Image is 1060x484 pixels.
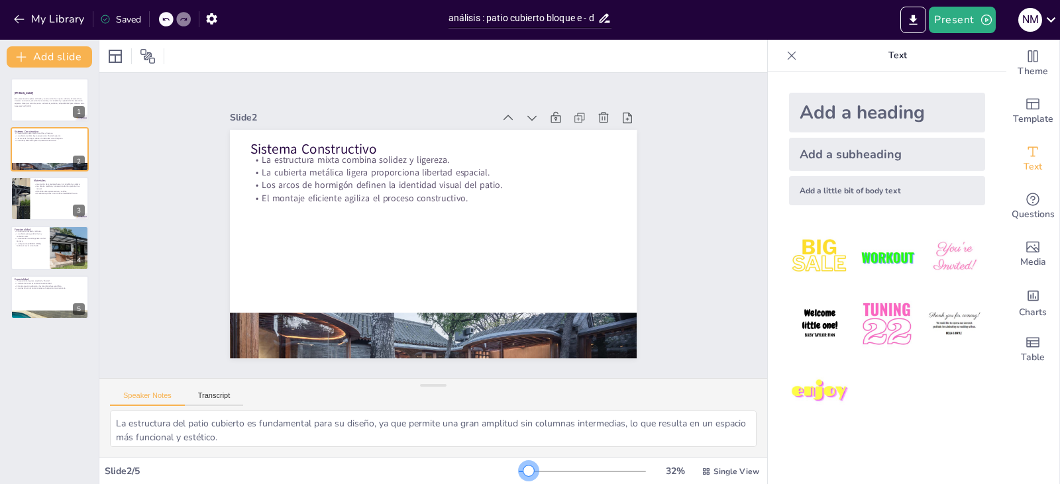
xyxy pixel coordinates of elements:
p: La cubierta metálica y paneles translúcidos permiten luz natural. [34,185,85,190]
img: 6.jpeg [924,293,985,355]
p: La espacialidad genera amplitud y libertad. [15,279,85,282]
div: 1 [11,78,89,122]
p: Los arcos de hormigón definen la identidad visual del patio. [15,137,85,140]
p: La estructura mixta combina solidez y ligereza. [257,134,623,185]
div: Add a subheading [789,138,985,171]
button: My Library [10,9,90,30]
span: Position [140,48,156,64]
img: 4.jpeg [789,293,851,355]
p: Espacialidad [15,277,85,281]
div: Add text boxes [1006,135,1059,183]
p: El montaje eficiente agiliza el proceso constructivo. [253,172,619,223]
p: La cubierta metálica ligera proporciona libertad espacial. [256,147,621,198]
div: 3 [11,177,89,220]
p: La altura de los arcos enfatiza la verticalidad. [15,282,85,285]
p: Generated with [URL] [15,105,85,107]
textarea: La estructura del patio cubierto es fundamental para su diseño, ya que permite una gran amplitud ... [110,411,757,447]
p: El montaje eficiente agiliza el proceso constructivo. [15,139,85,142]
input: Insert title [449,9,598,28]
div: 1 [73,106,85,118]
p: La estructura mixta combina solidez y ligereza. [15,132,85,134]
div: 4 [11,226,89,269]
div: Slide 2 / 5 [105,465,519,477]
img: 1.jpeg [789,226,851,288]
span: Media [1020,255,1046,269]
strong: [PERSON_NAME] [15,91,34,95]
span: Template [1013,112,1053,126]
img: 3.jpeg [924,226,985,288]
p: El contraste entre cubierta y luz lateral produce equilibrio. [15,285,85,287]
p: El patio es un espacio multiuso. [15,230,46,233]
p: El mobiliario plástico móvil ofrece flexibilidad de uso. [34,193,85,195]
p: Los arcos de hormigón definen la identidad visual del patio. [254,160,620,211]
p: La elección de materiales busca funcionalidad y estética. [34,183,85,185]
div: Add a heading [789,93,985,132]
div: Add ready made slides [1006,87,1059,135]
span: Single View [714,466,759,477]
button: Speaker Notes [110,391,185,406]
button: Export to PowerPoint [900,7,926,33]
p: Funcionalidad [15,228,46,232]
div: Add a table [1006,326,1059,373]
span: Questions [1012,207,1055,222]
p: La conexión con el entorno refuerza la experiencia comunitaria. [15,287,85,289]
div: 2 [11,127,89,171]
p: La ventilación cruzada genera confort térmico. [15,238,46,242]
div: 5 [73,303,85,315]
p: Sistema Constructivo [15,129,85,133]
div: 2 [73,156,85,168]
p: El ladrillo visto aporta textura y calidez. [34,190,85,193]
button: Transcript [185,391,244,406]
div: N M [1018,8,1042,32]
div: Add images, graphics, shapes or video [1006,230,1059,278]
p: Materiales [34,179,85,183]
p: La cubierta protege de la lluvia y radiación solar. [15,233,46,238]
button: Add slide [7,46,92,68]
div: Get real-time input from your audience [1006,183,1059,230]
div: 4 [73,254,85,266]
p: La cubierta metálica ligera proporciona libertad espacial. [15,134,85,137]
img: 5.jpeg [856,293,918,355]
div: Change the overall theme [1006,40,1059,87]
div: Slide 2 [242,91,505,131]
div: Saved [100,13,141,26]
div: Add a little bit of body text [789,176,985,205]
img: 7.jpeg [789,361,851,422]
p: Esta presentación explora el diseño y construcción de un patio cubierto, destacando su sistema co... [15,97,85,105]
span: Theme [1018,64,1048,79]
p: La disposición [PERSON_NAME] facilita el movimiento fluido. [15,242,46,247]
button: N M [1018,7,1042,33]
div: Layout [105,46,126,67]
div: 3 [73,205,85,217]
div: 5 [11,275,89,319]
span: Charts [1019,305,1047,320]
span: Table [1021,350,1045,365]
div: Add charts and graphs [1006,278,1059,326]
img: 2.jpeg [856,226,918,288]
p: Text [802,40,993,72]
div: 32 % [659,465,691,477]
span: Text [1024,160,1042,174]
p: Sistema Constructivo [258,121,625,177]
button: Present [929,7,995,33]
